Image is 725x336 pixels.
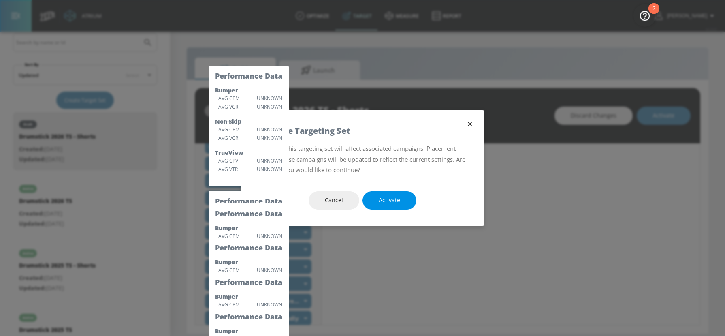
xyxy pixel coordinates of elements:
span: Cancel [325,195,343,205]
h5: Activate Targeting Set [258,126,350,135]
p: Activating this targeting set will affect associated campaigns. Placement lists for these campaig... [258,143,467,175]
span: Activate [379,195,400,205]
button: Cancel [309,191,359,210]
button: Open Resource Center, 2 new notifications [633,4,656,27]
div: 2 [652,9,655,19]
button: Activate [362,191,416,210]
